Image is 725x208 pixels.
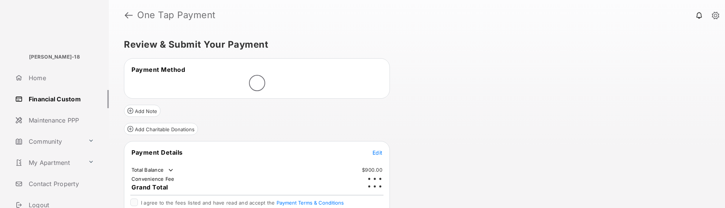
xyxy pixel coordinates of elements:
a: Maintenance PPP [12,111,109,129]
span: I agree to the fees listed and have read and accept the [141,200,344,206]
a: Home [12,69,109,87]
h5: Review & Submit Your Payment [124,40,704,49]
button: Edit [373,149,382,156]
span: Edit [373,149,382,156]
strong: One Tap Payment [137,11,216,20]
a: Contact Property [12,175,109,193]
button: Add Charitable Donations [124,123,198,135]
a: My Apartment [12,154,85,172]
td: Convenience Fee [131,175,175,182]
a: Financial Custom [12,90,109,108]
p: [PERSON_NAME]-18 [29,53,80,61]
button: Add Note [124,105,161,117]
td: $900.00 [362,166,383,173]
td: Total Balance [131,166,175,174]
span: Payment Method [131,66,185,73]
button: I agree to the fees listed and have read and accept the [277,200,344,206]
span: Payment Details [131,149,183,156]
a: Community [12,132,85,151]
span: Grand Total [131,183,168,191]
